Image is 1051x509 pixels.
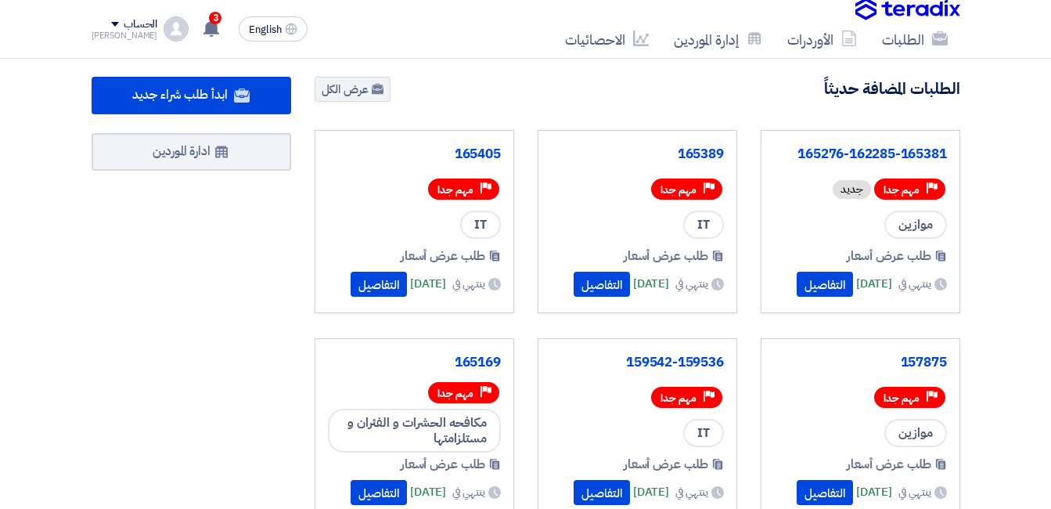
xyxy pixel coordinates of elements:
[574,272,630,297] button: التفاصيل
[661,21,775,58] a: إدارة الموردين
[551,355,724,370] a: 159542-159536
[351,480,407,505] button: التفاصيل
[239,16,308,42] button: English
[847,247,931,265] span: طلب عرض أسعار
[328,355,501,370] a: 165169
[460,211,501,239] span: IT
[884,419,947,447] span: موازين
[774,355,947,370] a: 157875
[164,16,189,42] img: profile_test.png
[633,275,669,293] span: [DATE]
[132,85,227,104] span: ابدأ طلب شراء جديد
[675,276,707,292] span: ينتهي في
[675,484,707,500] span: ينتهي في
[410,483,446,501] span: [DATE]
[574,480,630,505] button: التفاصيل
[683,211,724,239] span: IT
[437,182,473,197] span: مهم جدا
[124,18,157,31] div: الحساب
[884,182,920,197] span: مهم جدا
[833,180,871,199] div: جديد
[797,272,853,297] button: التفاصيل
[92,133,291,171] a: ادارة الموردين
[624,455,708,474] span: طلب عرض أسعار
[401,247,485,265] span: طلب عرض أسعار
[884,391,920,406] span: مهم جدا
[683,419,724,447] span: IT
[437,386,473,401] span: مهم جدا
[775,21,869,58] a: الأوردرات
[824,78,960,99] h4: الطلبات المضافة حديثاً
[452,484,484,500] span: ينتهي في
[351,272,407,297] button: التفاصيل
[898,276,930,292] span: ينتهي في
[328,409,501,453] span: مكافحه الحشرات و الفئران و مستلزامتها
[898,484,930,500] span: ينتهي في
[660,182,696,197] span: مهم جدا
[328,146,501,162] a: 165405
[633,483,669,501] span: [DATE]
[884,211,947,239] span: موازين
[660,391,696,406] span: مهم جدا
[249,24,282,35] span: English
[552,21,661,58] a: الاحصائيات
[869,21,960,58] a: الطلبات
[315,77,391,102] a: عرض الكل
[92,31,158,40] div: [PERSON_NAME]
[856,275,892,293] span: [DATE]
[401,455,485,474] span: طلب عرض أسعار
[410,275,446,293] span: [DATE]
[452,276,484,292] span: ينتهي في
[624,247,708,265] span: طلب عرض أسعار
[856,483,892,501] span: [DATE]
[774,146,947,162] a: 165276-162285-165381
[551,146,724,162] a: 165389
[209,12,221,24] span: 3
[847,455,931,474] span: طلب عرض أسعار
[797,480,853,505] button: التفاصيل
